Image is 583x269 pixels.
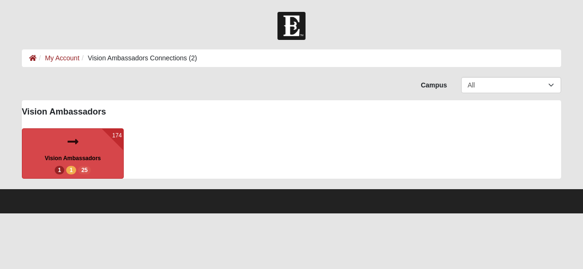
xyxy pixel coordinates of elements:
label: Campus [368,77,454,93]
h3: Vision Ambassadors [30,155,117,162]
li: Vision Ambassadors Connections (2) [79,53,197,63]
span: There are 174 active connections in this opportunity. [111,131,123,140]
span: 1 [55,166,65,174]
img: Church of Eleven22 Logo [277,12,306,40]
span: 1 [66,166,76,174]
span: 25 [78,166,91,174]
a: My Account [45,54,79,62]
a: 174 Vision Ambassadors 1 1 25 [22,128,124,179]
h4: Vision Ambassadors [22,107,562,117]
